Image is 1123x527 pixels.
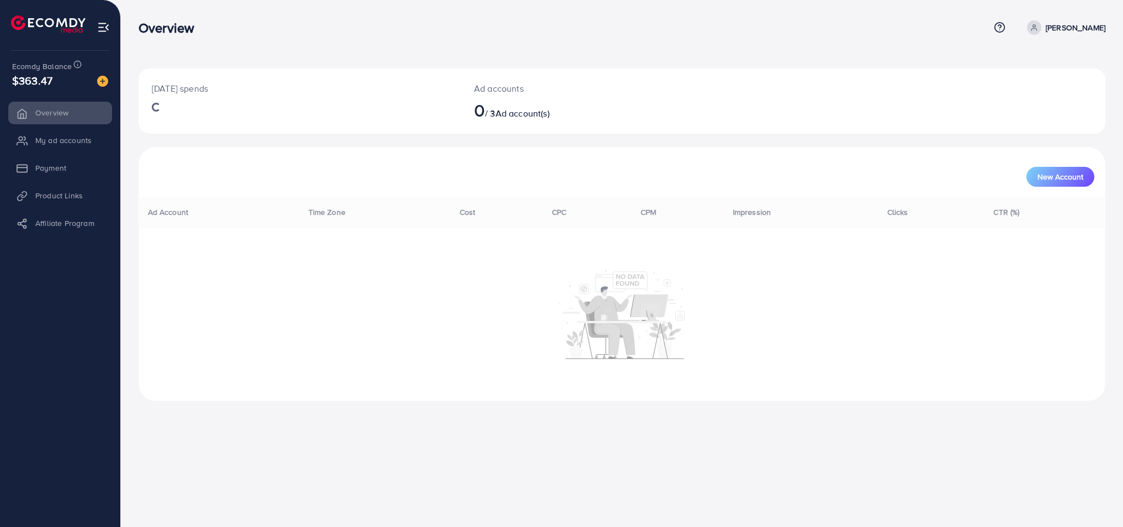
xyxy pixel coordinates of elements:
button: New Account [1026,167,1094,187]
h2: / 3 [474,99,689,120]
span: 0 [474,97,485,123]
img: menu [97,21,110,34]
p: Ad accounts [474,82,689,95]
a: [PERSON_NAME] [1023,20,1105,35]
h3: Overview [139,20,203,36]
span: $363.47 [12,72,52,88]
p: [PERSON_NAME] [1046,21,1105,34]
span: New Account [1037,173,1083,181]
span: Ecomdy Balance [12,61,72,72]
img: logo [11,15,86,33]
span: Ad account(s) [496,107,550,119]
img: image [97,76,108,87]
p: [DATE] spends [152,82,448,95]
